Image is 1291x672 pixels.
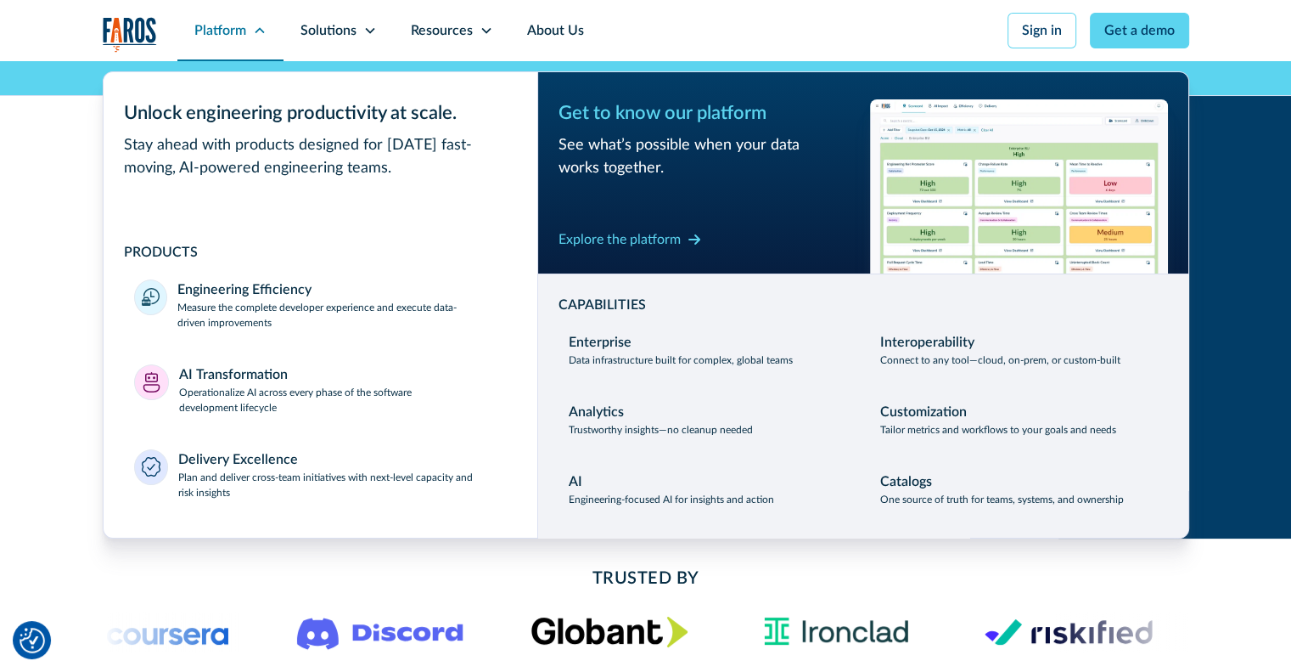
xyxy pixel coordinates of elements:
a: InteroperabilityConnect to any tool—cloud, on-prem, or custom-built [870,322,1168,378]
div: Solutions [300,20,356,41]
img: Ironclad Logo [755,612,916,652]
img: Logo of the analytics and reporting company Faros. [103,17,157,52]
p: Plan and deliver cross-team initiatives with next-level capacity and risk insights [178,470,507,500]
a: Sign in [1008,13,1076,48]
a: Delivery ExcellencePlan and deliver cross-team initiatives with next-level capacity and risk insi... [124,439,517,511]
img: Globant's logo [530,616,688,647]
img: Logo of the risk management platform Riskified. [985,618,1153,646]
a: home [103,17,157,52]
div: See what’s possible when your data works together. [558,134,856,180]
h2: Trusted By [239,566,1053,591]
p: Data infrastructure built for complex, global teams [569,353,793,368]
p: Engineering-focused AI for insights and action [569,492,774,507]
a: EnterpriseData infrastructure built for complex, global teams [558,322,856,378]
p: One source of truth for teams, systems, and ownership [880,492,1124,507]
p: Measure the complete developer experience and execute data-driven improvements [177,300,507,330]
div: Interoperability [880,332,974,353]
button: Cookie Settings [20,628,45,653]
div: Resources [411,20,473,41]
a: AIEngineering-focused AI for insights and action [558,461,856,517]
p: Tailor metrics and workflows to your goals and needs [880,422,1116,438]
div: PRODUCTS [124,242,517,263]
div: Unlock engineering productivity at scale. [124,99,517,127]
div: Explore the platform [558,229,681,250]
a: CatalogsOne source of truth for teams, systems, and ownership [870,461,1168,517]
a: AI TransformationOperationalize AI across every phase of the software development lifecycle [124,354,517,426]
a: CustomizationTailor metrics and workflows to your goals and needs [870,392,1168,448]
div: Stay ahead with products designed for [DATE] fast-moving, AI-powered engineering teams. [124,134,517,180]
nav: Platform [103,61,1189,539]
div: CAPABILITIES [558,295,1168,315]
a: Explore the platform [558,226,701,253]
div: Engineering Efficiency [177,280,312,300]
a: AnalyticsTrustworthy insights—no cleanup needed [558,392,856,448]
div: AI [569,472,582,492]
p: Connect to any tool—cloud, on-prem, or custom-built [880,353,1120,368]
img: Revisit consent button [20,628,45,653]
img: Workflow productivity trends heatmap chart [870,99,1168,274]
div: Catalogs [880,472,932,492]
a: Get a demo [1090,13,1189,48]
p: Trustworthy insights—no cleanup needed [569,422,753,438]
div: Customization [880,402,967,422]
div: Platform [194,20,246,41]
div: Get to know our platform [558,99,856,127]
img: Logo of the communication platform Discord. [296,614,463,650]
div: AI Transformation [179,364,288,385]
div: Enterprise [569,332,631,353]
a: Engineering EfficiencyMeasure the complete developer experience and execute data-driven improvements [124,269,517,341]
div: Analytics [569,402,624,422]
p: Operationalize AI across every phase of the software development lifecycle [179,385,507,415]
div: Delivery Excellence [178,449,298,470]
